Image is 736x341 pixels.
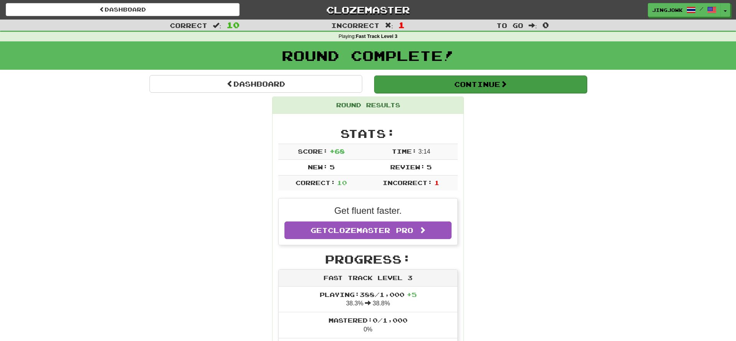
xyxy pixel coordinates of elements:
[227,20,240,30] span: 10
[279,312,457,338] li: 0%
[390,163,425,170] span: Review:
[213,22,221,29] span: :
[652,7,683,13] span: jingjowk
[298,148,328,155] span: Score:
[330,163,335,170] span: 5
[279,287,457,313] li: 38.3% 38.8%
[3,48,733,63] h1: Round Complete!
[328,226,413,234] span: Clozemaster Pro
[427,163,432,170] span: 5
[284,221,452,239] a: GetClozemaster Pro
[320,291,417,298] span: Playing: 388 / 1,000
[398,20,405,30] span: 1
[6,3,240,16] a: Dashboard
[418,148,430,155] span: 3 : 14
[337,179,347,186] span: 10
[434,179,439,186] span: 1
[278,127,458,140] h2: Stats:
[149,75,362,93] a: Dashboard
[273,97,463,114] div: Round Results
[330,148,345,155] span: + 68
[392,148,417,155] span: Time:
[385,22,393,29] span: :
[356,34,398,39] strong: Fast Track Level 3
[296,179,335,186] span: Correct:
[331,21,379,29] span: Incorrect
[279,270,457,287] div: Fast Track Level 3
[308,163,328,170] span: New:
[496,21,523,29] span: To go
[374,75,587,93] button: Continue
[407,291,417,298] span: + 5
[700,6,703,11] span: /
[251,3,485,16] a: Clozemaster
[284,204,452,217] p: Get fluent faster.
[529,22,537,29] span: :
[278,253,458,266] h2: Progress:
[648,3,721,17] a: jingjowk /
[383,179,432,186] span: Incorrect:
[542,20,549,30] span: 0
[329,316,407,324] span: Mastered: 0 / 1,000
[170,21,207,29] span: Correct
